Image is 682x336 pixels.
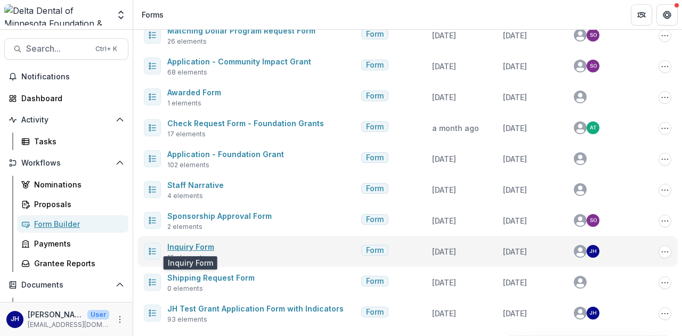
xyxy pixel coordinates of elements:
[366,153,384,162] span: Form
[167,253,206,263] span: 19 elements
[631,4,652,26] button: Partners
[167,150,284,159] a: Application - Foundation Grant
[167,129,206,139] span: 17 elements
[659,184,671,196] button: Options
[432,278,456,287] span: [DATE]
[366,122,384,132] span: Form
[574,307,587,319] svg: avatar
[432,124,479,133] span: a month ago
[167,99,201,108] span: 1 elements
[21,72,124,81] span: Notifications
[590,32,597,38] div: Sharon Oswald
[26,44,89,54] span: Search...
[34,218,120,230] div: Form Builder
[503,124,527,133] span: [DATE]
[4,111,128,128] button: Open Activity
[432,216,456,225] span: [DATE]
[659,307,671,320] button: Options
[167,284,203,293] span: 0 elements
[93,43,119,55] div: Ctrl + K
[366,215,384,224] span: Form
[659,122,671,135] button: Options
[590,63,597,69] div: Sharon Oswald
[28,320,109,330] p: [EMAIL_ADDRESS][DOMAIN_NAME]
[142,9,164,20] div: Forms
[167,160,209,170] span: 102 elements
[34,136,120,147] div: Tasks
[503,31,527,40] span: [DATE]
[17,298,128,315] a: Document Templates
[167,315,207,324] span: 93 elements
[659,91,671,104] button: Options
[17,255,128,272] a: Grantee Reports
[366,277,384,286] span: Form
[574,183,587,196] svg: avatar
[167,181,224,190] a: Staff Narrative
[137,7,168,22] nav: breadcrumb
[167,273,255,282] a: Shipping Request Form
[589,310,597,316] div: John Howe
[366,61,384,70] span: Form
[574,214,587,227] svg: avatar
[432,31,456,40] span: [DATE]
[167,222,202,232] span: 2 elements
[34,179,120,190] div: Nominations
[4,68,128,85] button: Notifications
[659,245,671,258] button: Options
[167,88,221,97] a: Awarded Form
[167,57,311,66] a: Application - Community Impact Grant
[659,29,671,42] button: Options
[574,276,587,289] svg: avatar
[366,246,384,255] span: Form
[167,191,203,201] span: 4 elements
[34,238,120,249] div: Payments
[17,176,128,193] a: Nominations
[432,62,456,71] span: [DATE]
[34,301,120,312] div: Document Templates
[574,60,587,72] svg: avatar
[167,211,272,220] a: Sponsorship Approval Form
[21,159,111,168] span: Workflows
[21,93,120,104] div: Dashboard
[17,195,128,213] a: Proposals
[656,4,678,26] button: Get Help
[21,116,111,125] span: Activity
[28,309,83,320] p: [PERSON_NAME]
[503,93,527,102] span: [DATE]
[113,4,128,26] button: Open entity switcher
[659,153,671,166] button: Options
[574,121,587,134] svg: avatar
[574,152,587,165] svg: avatar
[590,218,597,223] div: Sharon Oswald
[503,185,527,194] span: [DATE]
[4,38,128,60] button: Search...
[167,242,214,251] a: Inquiry Form
[589,249,597,254] div: John Howe
[17,235,128,252] a: Payments
[366,92,384,101] span: Form
[4,4,109,26] img: Delta Dental of Minnesota Foundation & Community Giving logo
[503,216,527,225] span: [DATE]
[432,309,456,318] span: [DATE]
[659,60,671,73] button: Options
[659,276,671,289] button: Options
[17,215,128,233] a: Form Builder
[366,30,384,39] span: Form
[34,199,120,210] div: Proposals
[503,154,527,163] span: [DATE]
[432,185,456,194] span: [DATE]
[17,133,128,150] a: Tasks
[574,245,587,258] svg: avatar
[659,215,671,227] button: Options
[4,89,128,107] a: Dashboard
[167,119,324,128] a: Check Request Form - Foundation Grants
[432,154,456,163] span: [DATE]
[432,93,456,102] span: [DATE]
[113,313,126,326] button: More
[503,309,527,318] span: [DATE]
[34,258,120,269] div: Grantee Reports
[503,278,527,287] span: [DATE]
[167,304,344,313] a: JH Test Grant Application Form with Indicators
[167,68,207,77] span: 68 elements
[167,26,315,35] a: Matching Dollar Program Request Form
